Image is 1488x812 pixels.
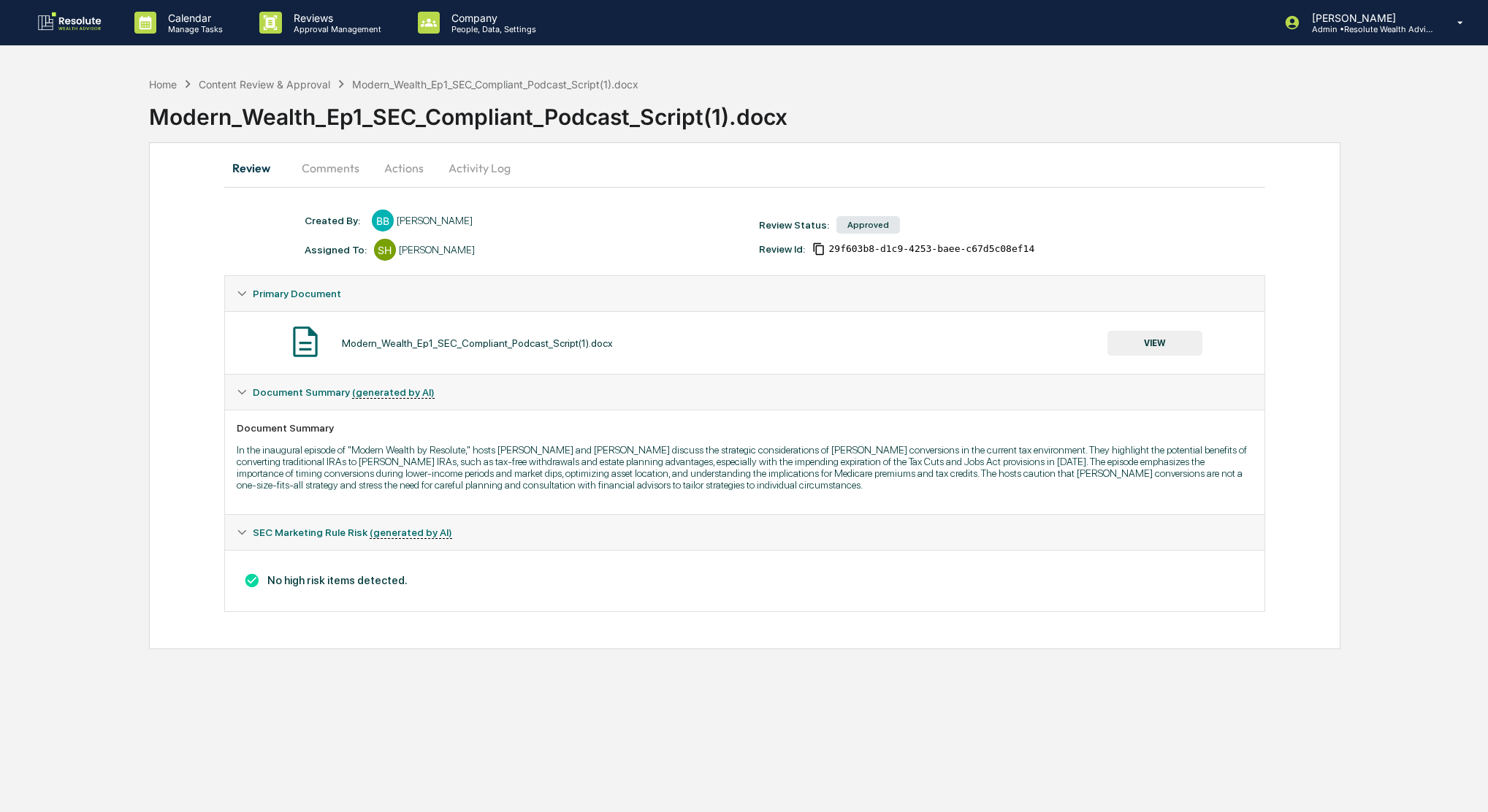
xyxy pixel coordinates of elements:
[290,150,371,185] button: Comments
[1300,12,1436,24] p: [PERSON_NAME]
[836,216,900,234] div: Approved
[199,78,330,91] div: Content Review & Approval
[437,150,522,185] button: Activity Log
[237,444,1254,491] p: In the inaugural episode of "Modern Wealth by Resolute," hosts [PERSON_NAME] and [PERSON_NAME] di...
[149,78,177,91] div: Home
[812,242,825,256] span: Copy Id
[282,12,389,24] p: Reviews
[828,243,1034,255] span: 29f603b8-d1c9-4253-baee-c67d5c08ef14
[440,12,543,24] p: Company
[372,210,394,231] div: BB
[287,323,324,360] img: Document Icon
[371,150,437,185] button: Actions
[149,92,1488,130] div: Modern_Wealth_Ep1_SEC_Compliant_Podcast_Script(1).docx
[224,150,1266,185] div: secondary tabs example
[1300,24,1436,34] p: Admin • Resolute Wealth Advisor
[399,244,475,256] div: [PERSON_NAME]
[440,24,543,34] p: People, Data, Settings
[156,12,230,24] p: Calendar
[305,215,365,226] div: Created By: ‎ ‎
[225,311,1265,374] div: Primary Document
[224,150,290,185] button: Review
[342,337,613,349] div: Modern_Wealth_Ep1_SEC_Compliant_Podcast_Script(1).docx
[397,215,473,226] div: [PERSON_NAME]
[370,526,452,539] u: (generated by AI)
[1107,331,1202,356] button: VIEW
[282,24,389,34] p: Approval Management
[225,515,1265,550] div: SEC Marketing Rule Risk (generated by AI)
[237,572,1254,589] h3: No high risk items detected.
[305,244,367,256] div: Assigned To:
[374,239,396,261] div: SH
[253,288,341,299] span: Primary Document
[759,243,805,255] div: Review Id:
[253,526,452,538] span: SEC Marketing Rule Risk
[352,386,435,399] u: (generated by AI)
[352,78,638,91] div: Modern_Wealth_Ep1_SEC_Compliant_Podcast_Script(1).docx
[225,550,1265,611] div: Document Summary (generated by AI)
[237,422,1254,434] div: Document Summary
[759,219,829,231] div: Review Status:
[225,375,1265,410] div: Document Summary (generated by AI)
[156,24,230,34] p: Manage Tasks
[225,410,1265,514] div: Document Summary (generated by AI)
[35,11,105,34] img: logo
[225,276,1265,311] div: Primary Document
[253,386,435,398] span: Document Summary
